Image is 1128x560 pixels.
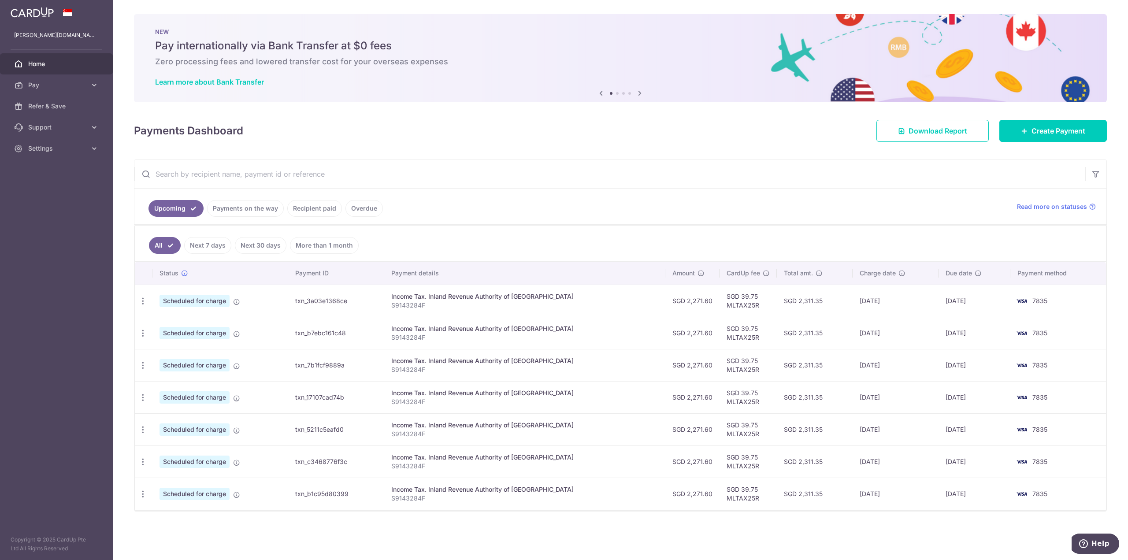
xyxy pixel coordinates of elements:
[384,262,665,285] th: Payment details
[391,494,658,503] p: S9143284F
[345,200,383,217] a: Overdue
[391,462,658,471] p: S9143284F
[939,445,1010,478] td: [DATE]
[777,478,853,510] td: SGD 2,311.35
[28,123,86,132] span: Support
[148,200,204,217] a: Upcoming
[777,349,853,381] td: SGD 2,311.35
[777,381,853,413] td: SGD 2,311.35
[939,381,1010,413] td: [DATE]
[939,285,1010,317] td: [DATE]
[155,28,1086,35] p: NEW
[11,7,54,18] img: CardUp
[155,39,1086,53] h5: Pay internationally via Bank Transfer at $0 fees
[1010,262,1106,285] th: Payment method
[665,317,720,349] td: SGD 2,271.60
[20,6,38,14] span: Help
[1032,126,1085,136] span: Create Payment
[853,381,939,413] td: [DATE]
[391,356,658,365] div: Income Tax. Inland Revenue Authority of [GEOGRAPHIC_DATA]
[1032,297,1047,304] span: 7835
[853,478,939,510] td: [DATE]
[1072,534,1119,556] iframe: Opens a widget where you can find more information
[391,430,658,438] p: S9143284F
[665,349,720,381] td: SGD 2,271.60
[665,413,720,445] td: SGD 2,271.60
[1017,202,1087,211] span: Read more on statuses
[939,413,1010,445] td: [DATE]
[727,269,760,278] span: CardUp fee
[860,269,896,278] span: Charge date
[1013,328,1031,338] img: Bank Card
[160,456,230,468] span: Scheduled for charge
[939,317,1010,349] td: [DATE]
[28,102,86,111] span: Refer & Save
[134,14,1107,102] img: Bank transfer banner
[939,478,1010,510] td: [DATE]
[149,237,181,254] a: All
[288,381,385,413] td: txn_17107cad74b
[1032,329,1047,337] span: 7835
[1013,489,1031,499] img: Bank Card
[777,413,853,445] td: SGD 2,311.35
[160,295,230,307] span: Scheduled for charge
[1032,361,1047,369] span: 7835
[288,349,385,381] td: txn_7b1fcf9889a
[28,81,86,89] span: Pay
[391,365,658,374] p: S9143284F
[160,359,230,371] span: Scheduled for charge
[720,349,777,381] td: SGD 39.75 MLTAX25R
[28,59,86,68] span: Home
[720,478,777,510] td: SGD 39.75 MLTAX25R
[999,120,1107,142] a: Create Payment
[1013,456,1031,467] img: Bank Card
[876,120,989,142] a: Download Report
[1017,202,1096,211] a: Read more on statuses
[28,144,86,153] span: Settings
[665,478,720,510] td: SGD 2,271.60
[665,445,720,478] td: SGD 2,271.60
[290,237,359,254] a: More than 1 month
[853,285,939,317] td: [DATE]
[720,317,777,349] td: SGD 39.75 MLTAX25R
[391,485,658,494] div: Income Tax. Inland Revenue Authority of [GEOGRAPHIC_DATA]
[777,445,853,478] td: SGD 2,311.35
[155,78,264,86] a: Learn more about Bank Transfer
[391,292,658,301] div: Income Tax. Inland Revenue Authority of [GEOGRAPHIC_DATA]
[720,445,777,478] td: SGD 39.75 MLTAX25R
[665,381,720,413] td: SGD 2,271.60
[784,269,813,278] span: Total amt.
[134,160,1085,188] input: Search by recipient name, payment id or reference
[1013,296,1031,306] img: Bank Card
[288,262,385,285] th: Payment ID
[391,421,658,430] div: Income Tax. Inland Revenue Authority of [GEOGRAPHIC_DATA]
[939,349,1010,381] td: [DATE]
[134,123,243,139] h4: Payments Dashboard
[1013,360,1031,371] img: Bank Card
[288,317,385,349] td: txn_b7ebc161c48
[853,445,939,478] td: [DATE]
[1032,490,1047,497] span: 7835
[160,423,230,436] span: Scheduled for charge
[1013,424,1031,435] img: Bank Card
[853,349,939,381] td: [DATE]
[909,126,967,136] span: Download Report
[160,488,230,500] span: Scheduled for charge
[288,413,385,445] td: txn_5211c5eafd0
[391,389,658,397] div: Income Tax. Inland Revenue Authority of [GEOGRAPHIC_DATA]
[391,333,658,342] p: S9143284F
[720,381,777,413] td: SGD 39.75 MLTAX25R
[391,453,658,462] div: Income Tax. Inland Revenue Authority of [GEOGRAPHIC_DATA]
[391,324,658,333] div: Income Tax. Inland Revenue Authority of [GEOGRAPHIC_DATA]
[207,200,284,217] a: Payments on the way
[1013,392,1031,403] img: Bank Card
[288,478,385,510] td: txn_b1c95d80399
[160,269,178,278] span: Status
[155,56,1086,67] h6: Zero processing fees and lowered transfer cost for your overseas expenses
[184,237,231,254] a: Next 7 days
[946,269,972,278] span: Due date
[1032,393,1047,401] span: 7835
[1032,458,1047,465] span: 7835
[14,31,99,40] p: [PERSON_NAME][DOMAIN_NAME][EMAIL_ADDRESS][PERSON_NAME][DOMAIN_NAME]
